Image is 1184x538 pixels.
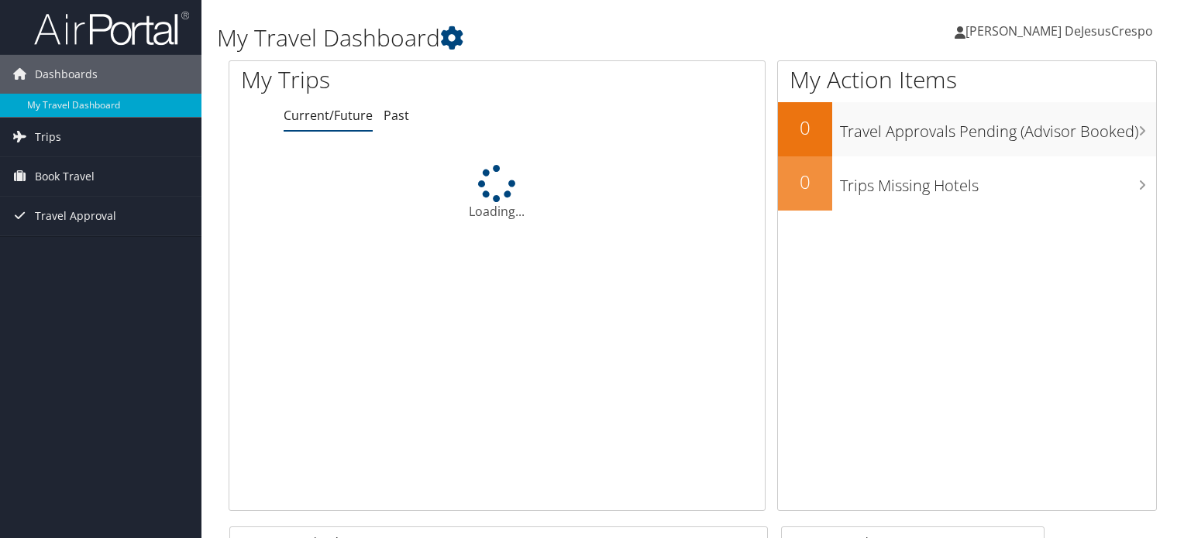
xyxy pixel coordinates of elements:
[778,115,832,141] h2: 0
[34,10,189,46] img: airportal-logo.png
[778,63,1156,96] h1: My Action Items
[241,63,530,96] h1: My Trips
[35,118,61,156] span: Trips
[840,113,1156,142] h3: Travel Approvals Pending (Advisor Booked)
[778,169,832,195] h2: 0
[778,102,1156,156] a: 0Travel Approvals Pending (Advisor Booked)
[35,55,98,94] span: Dashboards
[35,157,95,196] span: Book Travel
[217,22,852,54] h1: My Travel Dashboard
[965,22,1153,39] span: [PERSON_NAME] DeJesusCrespo
[955,8,1169,54] a: [PERSON_NAME] DeJesusCrespo
[384,107,409,124] a: Past
[778,156,1156,211] a: 0Trips Missing Hotels
[35,197,116,235] span: Travel Approval
[840,167,1156,197] h3: Trips Missing Hotels
[229,165,765,221] div: Loading...
[284,107,373,124] a: Current/Future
